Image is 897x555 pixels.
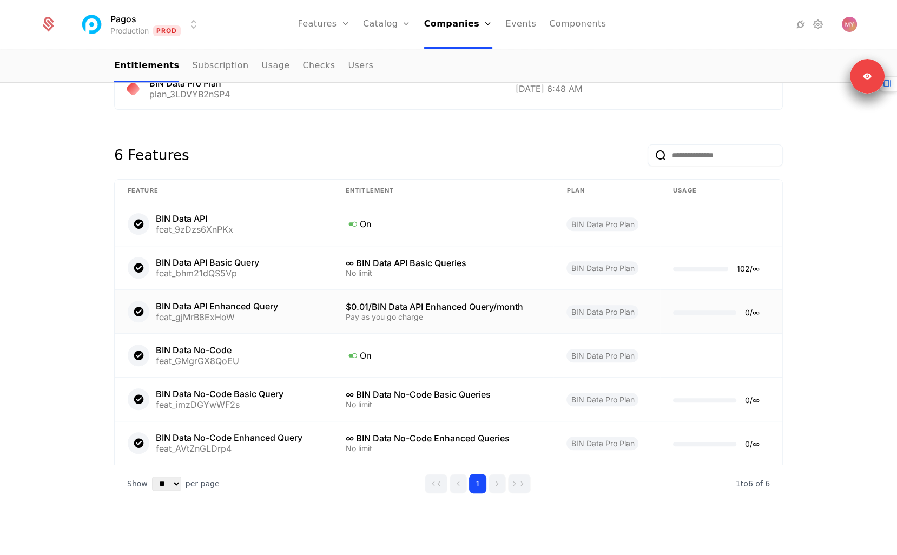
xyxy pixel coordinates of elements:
div: ∞ BIN Data No-Code Basic Queries [346,390,540,399]
span: Pagos [110,12,136,25]
span: BIN Data Pro Plan [566,305,638,319]
button: Go to previous page [450,474,467,493]
div: BIN Data API Basic Query [156,258,259,267]
div: 0 / ∞ [745,440,760,448]
a: Checks [302,50,335,82]
span: BIN Data Pro Plan [566,437,638,450]
a: Usage [262,50,290,82]
div: BIN Data API [156,214,233,223]
div: No limit [346,401,540,408]
ul: Choose Sub Page [114,50,373,82]
div: Table pagination [114,465,783,502]
div: BIN Data No-Code Basic Query [156,389,283,398]
img: Pagos [79,11,105,37]
a: Integrations [794,18,807,31]
div: Production [110,25,149,36]
span: BIN Data Pro Plan [566,261,638,275]
div: 102 / ∞ [737,265,760,273]
a: Users [348,50,373,82]
div: BIN Data API Enhanced Query [156,302,278,310]
div: BIN Data Pro Plan [149,79,230,88]
a: Subscription [192,50,248,82]
div: feat_GMgrGX8QoEU [156,356,239,365]
button: Go to page 1 [469,474,486,493]
button: Go to last page [508,474,531,493]
button: Go to first page [425,474,447,493]
div: No limit [346,269,540,277]
span: per page [186,478,220,489]
div: plan_3LDVYB2nSP4 [149,90,230,98]
div: feat_imzDGYwWF2s [156,400,283,409]
img: Max Yefimovich [842,17,857,32]
div: BIN Data No-Code [156,346,239,354]
span: Show [127,478,148,489]
div: feat_bhm21dQS5Vp [156,269,259,277]
span: BIN Data Pro Plan [566,393,638,406]
a: Settings [812,18,825,31]
div: feat_gjMrB8ExHoW [156,313,278,321]
button: Open user button [842,17,857,32]
div: Page navigation [425,474,531,493]
div: Pay as you go charge [346,313,540,321]
a: Entitlements [114,50,179,82]
span: 6 [736,479,770,488]
span: BIN Data Pro Plan [566,349,638,362]
div: No limit [346,445,540,452]
button: Select environment [82,12,200,36]
div: ∞ BIN Data API Basic Queries [346,259,540,267]
div: $0.01/BIN Data API Enhanced Query/month [346,302,540,311]
div: 0 / ∞ [745,397,760,404]
select: Select page size [152,477,181,491]
th: Feature [115,180,333,202]
span: 1 to 6 of [736,479,765,488]
span: Prod [153,25,181,36]
button: Go to next page [489,474,506,493]
div: [DATE] 6:48 AM [516,84,769,93]
nav: Main [114,50,783,82]
div: feat_9zDzs6XnPKx [156,225,233,234]
div: ∞ BIN Data No-Code Enhanced Queries [346,434,540,442]
div: On [346,348,540,362]
th: Entitlement [333,180,553,202]
div: On [346,217,540,231]
div: BIN Data No-Code Enhanced Query [156,433,302,442]
div: feat_AVtZnGLDrp4 [156,444,302,453]
th: Usage [660,180,782,202]
th: plan [553,180,660,202]
span: BIN Data Pro Plan [566,217,638,231]
div: 0 / ∞ [745,309,760,316]
div: 6 Features [114,144,189,166]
